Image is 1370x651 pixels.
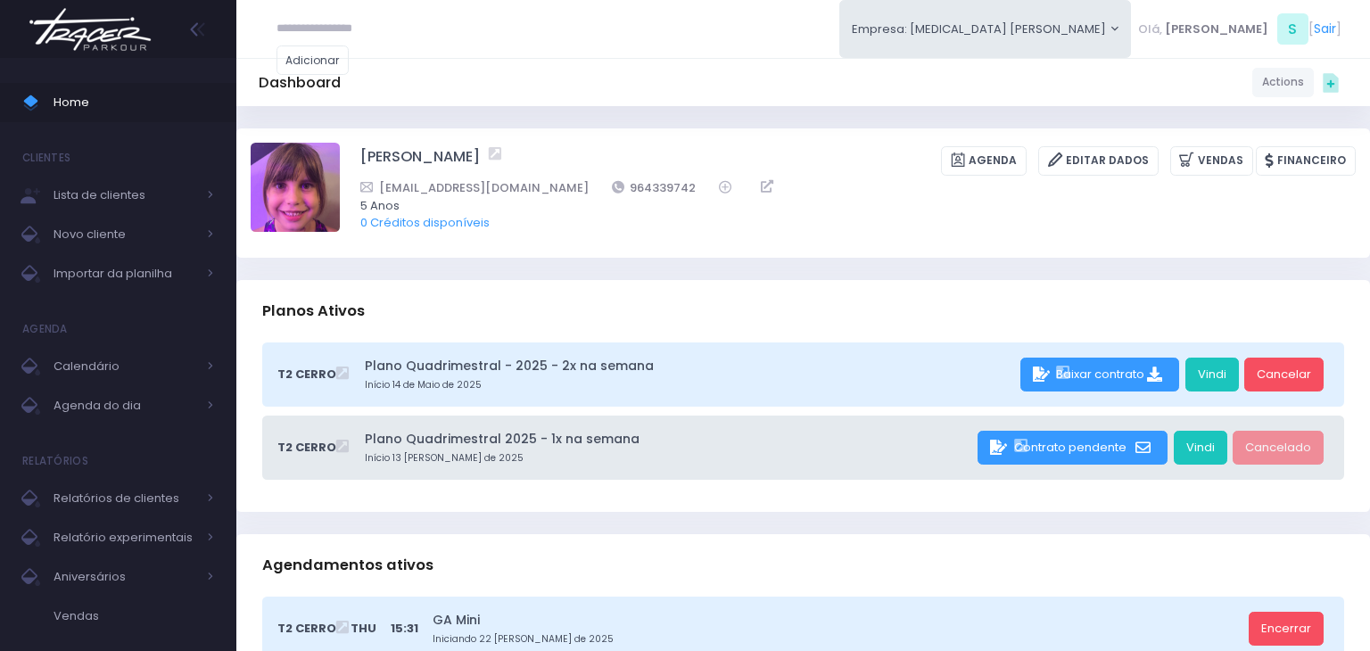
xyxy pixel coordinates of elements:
span: Home [54,91,214,114]
a: [EMAIL_ADDRESS][DOMAIN_NAME] [360,178,589,197]
a: Encerrar [1249,612,1324,646]
span: Thu [351,620,376,638]
span: 15:31 [391,620,418,638]
span: S [1277,13,1308,45]
a: Vendas [1170,146,1253,176]
span: 5 Anos [360,197,1333,215]
h3: Agendamentos ativos [262,540,433,590]
span: T2 Cerro [277,439,336,457]
img: Manuela Cardoso [251,143,340,232]
a: Vindi [1174,431,1227,465]
a: Adicionar [276,45,350,75]
a: Plano Quadrimestral - 2025 - 2x na semana [365,357,1014,375]
a: Financeiro [1256,146,1356,176]
span: Lista de clientes [54,184,196,207]
div: Quick actions [1314,65,1348,99]
span: Importar da planilha [54,262,196,285]
span: Agenda do dia [54,394,196,417]
a: 0 Créditos disponíveis [360,214,490,231]
small: Início 13 [PERSON_NAME] de 2025 [365,451,972,466]
h3: Planos Ativos [262,285,365,336]
div: [ ] [1131,9,1348,49]
span: T2 Cerro [277,620,336,638]
span: Relatórios de clientes [54,487,196,510]
label: Alterar foto de perfil [251,143,340,237]
h4: Agenda [22,311,68,347]
a: 964339742 [612,178,697,197]
span: T2 Cerro [277,366,336,383]
span: Contrato pendente [1014,439,1127,456]
span: Relatório experimentais [54,526,196,549]
a: Agenda [941,146,1027,176]
a: Editar Dados [1038,146,1159,176]
div: Baixar contrato [1020,358,1179,391]
span: [PERSON_NAME] [1165,21,1268,38]
small: Iniciando 22 [PERSON_NAME] de 2025 [433,632,1242,647]
span: Aniversários [54,565,196,589]
span: Calendário [54,355,196,378]
a: Vindi [1185,358,1239,391]
span: Olá, [1138,21,1162,38]
a: Sair [1314,20,1336,38]
a: Actions [1252,68,1314,97]
h4: Relatórios [22,443,88,479]
a: GA Mini [433,611,1242,630]
span: Novo cliente [54,223,196,246]
small: Início 14 de Maio de 2025 [365,378,1014,392]
a: Plano Quadrimestral 2025 - 1x na semana [365,430,972,449]
h4: Clientes [22,140,70,176]
a: Cancelar [1244,358,1324,391]
h5: Dashboard [259,74,341,92]
span: Vendas [54,605,214,628]
a: [PERSON_NAME] [360,146,480,176]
